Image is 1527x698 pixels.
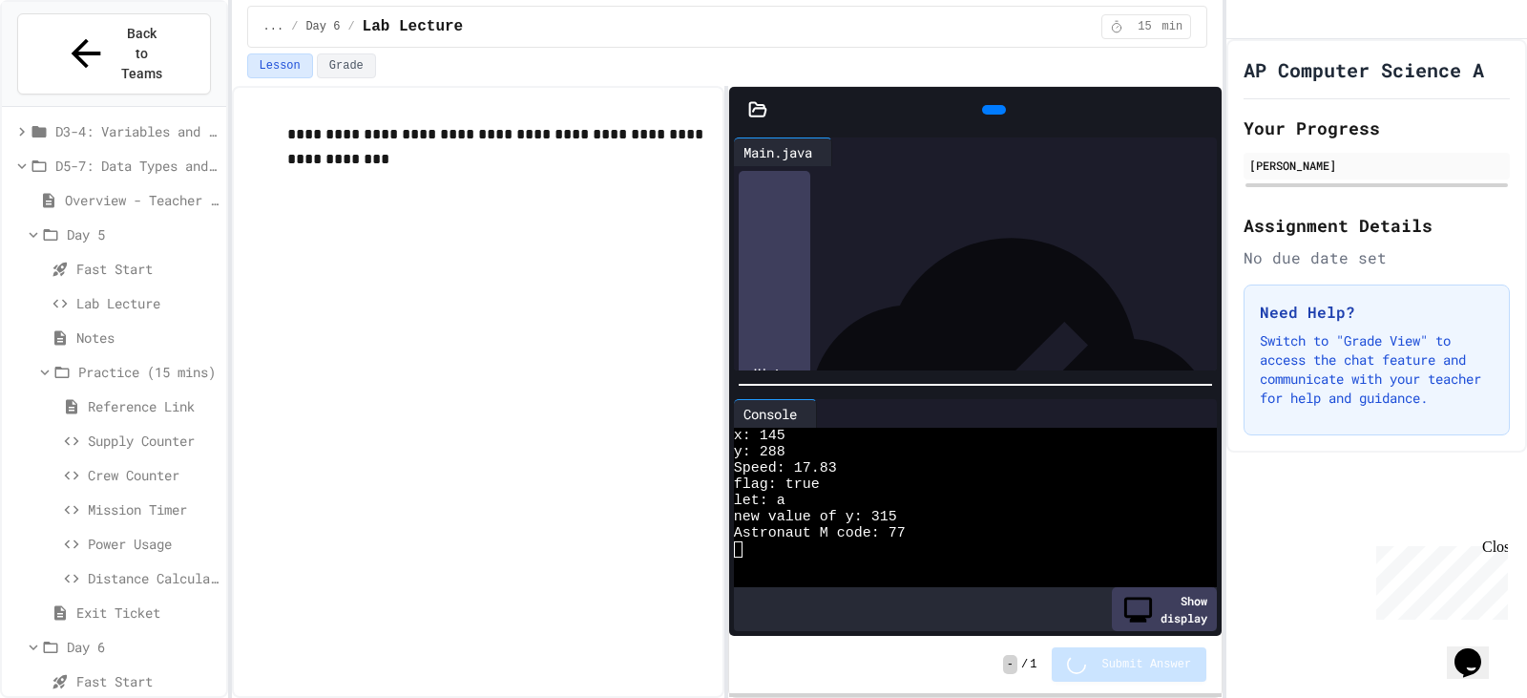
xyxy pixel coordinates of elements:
span: Reference Link [88,396,219,416]
span: D5-7: Data Types and Number Calculations [55,156,219,176]
span: Lab Lecture [76,293,219,313]
span: new value of y: 315 [734,509,897,525]
span: y: 288 [734,444,785,460]
h1: AP Computer Science A [1244,56,1484,83]
span: Day 6 [305,19,340,34]
div: No due date set [1244,246,1510,269]
span: min [1161,19,1182,34]
span: 1 [1030,657,1036,672]
h3: Need Help? [1260,301,1494,324]
span: Power Usage [88,534,219,554]
button: Grade [317,53,376,78]
span: Fast Start [76,671,219,691]
h2: Assignment Details [1244,212,1510,239]
span: x: 145 [734,428,785,444]
h2: Your Progress [1244,115,1510,141]
span: Supply Counter [88,431,219,451]
span: Day 5 [67,224,219,244]
span: D3-4: Variables and Input [55,121,219,141]
div: Show display [1112,587,1217,631]
div: [PERSON_NAME] [1249,157,1504,174]
span: Lab Lecture [363,15,464,38]
span: Mission Timer [88,499,219,519]
iframe: chat widget [1447,622,1508,679]
span: let: a [734,493,785,509]
span: Day 6 [67,637,219,657]
span: Submit Answer [1101,657,1191,672]
span: Crew Counter [88,465,219,485]
span: flag: true [734,476,820,493]
span: Distance Calculator [88,568,219,588]
div: Main.java [734,142,822,162]
span: Overview - Teacher Only [65,190,219,210]
div: Console [734,404,806,424]
span: ... [263,19,284,34]
span: Practice (15 mins) [78,362,219,382]
span: Exit Ticket [76,603,219,623]
span: Speed: 17.83 [734,460,837,476]
span: / [291,19,298,34]
span: Fast Start [76,259,219,279]
div: History [739,171,810,573]
button: Lesson [247,53,313,78]
span: / [1021,657,1028,672]
span: 15 [1129,19,1160,34]
iframe: chat widget [1369,539,1508,620]
span: / [347,19,354,34]
p: Switch to "Grade View" to access the chat feature and communicate with your teacher for help and ... [1260,331,1494,408]
div: Chat with us now!Close [8,8,132,121]
span: Astronaut M code: 77 [734,525,906,541]
span: Back to Teams [119,24,164,84]
span: - [1003,655,1017,674]
span: Notes [76,328,219,348]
